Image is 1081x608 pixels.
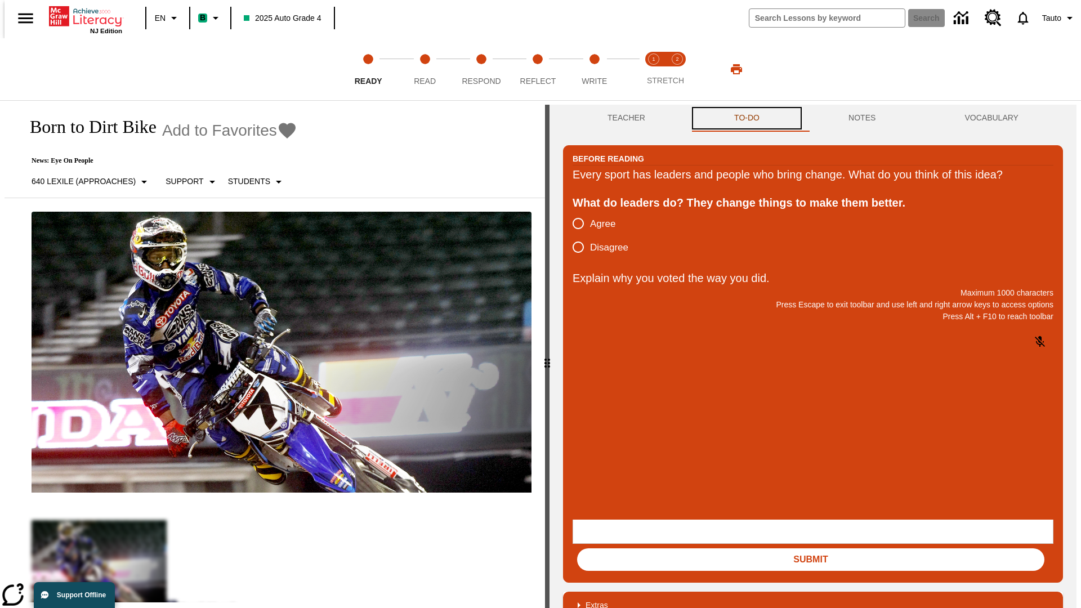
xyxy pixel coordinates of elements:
text: 2 [676,56,678,62]
button: Teacher [563,105,690,132]
p: Press Alt + F10 to reach toolbar [573,311,1053,323]
span: 2025 Auto Grade 4 [244,12,321,24]
button: Print [718,59,754,79]
button: TO-DO [690,105,804,132]
span: Agree [590,217,615,231]
p: Support [166,176,203,187]
p: Students [228,176,270,187]
h1: Born to Dirt Bike [18,117,157,137]
button: Boost Class color is mint green. Change class color [194,8,227,28]
button: Stretch Read step 1 of 2 [637,38,670,100]
button: Click to activate and allow voice recognition [1026,328,1053,355]
button: Select Student [224,172,290,192]
button: Submit [577,548,1044,571]
button: Language: EN, Select a language [150,8,186,28]
span: STRETCH [647,76,684,85]
span: EN [155,12,166,24]
button: Profile/Settings [1038,8,1081,28]
div: poll [573,212,637,259]
span: Reflect [520,77,556,86]
button: Stretch Respond step 2 of 2 [661,38,694,100]
div: activity [550,105,1076,608]
p: Maximum 1000 characters [573,287,1053,299]
a: Data Center [947,3,978,34]
button: Ready step 1 of 5 [336,38,401,100]
button: Read step 2 of 5 [392,38,457,100]
p: News: Eye On People [18,157,297,165]
div: Home [49,4,122,34]
a: Notifications [1008,3,1038,33]
button: NOTES [804,105,920,132]
button: Select Lexile, 640 Lexile (Approaches) [27,172,155,192]
span: Support Offline [57,591,106,599]
button: Support Offline [34,582,115,608]
div: Every sport has leaders and people who bring change. What do you think of this idea? [573,166,1053,184]
body: Explain why you voted the way you did. Maximum 1000 characters Press Alt + F10 to reach toolbar P... [5,9,164,19]
button: Open side menu [9,2,42,35]
input: search field [749,9,905,27]
button: Add to Favorites - Born to Dirt Bike [162,120,297,140]
button: VOCABULARY [920,105,1063,132]
span: NJ Edition [90,28,122,34]
span: Write [582,77,607,86]
div: reading [5,105,545,602]
span: Respond [462,77,501,86]
div: Instructional Panel Tabs [563,105,1063,132]
span: B [200,11,206,25]
a: Resource Center, Will open in new tab [978,3,1008,33]
button: Respond step 3 of 5 [449,38,514,100]
p: 640 Lexile (Approaches) [32,176,136,187]
div: Press Enter or Spacebar and then press right and left arrow keys to move the slider [545,105,550,608]
button: Scaffolds, Support [161,172,223,192]
button: Reflect step 4 of 5 [505,38,570,100]
p: Press Escape to exit toolbar and use left and right arrow keys to access options [573,299,1053,311]
span: Read [414,77,436,86]
span: Tauto [1042,12,1061,24]
img: Motocross racer James Stewart flies through the air on his dirt bike. [32,212,531,493]
text: 1 [652,56,655,62]
button: Write step 5 of 5 [562,38,627,100]
span: Disagree [590,240,628,255]
h2: Before Reading [573,153,644,165]
div: What do leaders do? They change things to make them better. [573,194,1053,212]
span: Ready [355,77,382,86]
p: Explain why you voted the way you did. [573,269,1053,287]
span: Add to Favorites [162,122,277,140]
